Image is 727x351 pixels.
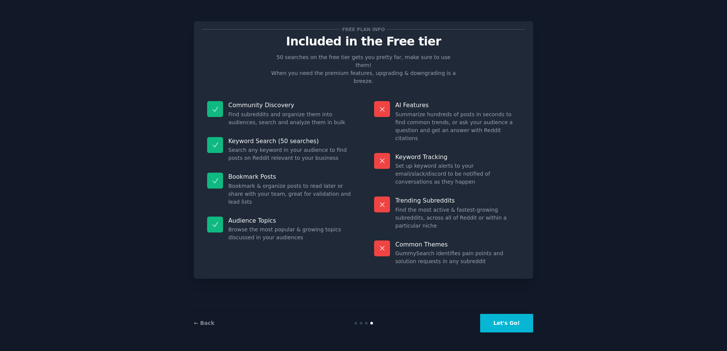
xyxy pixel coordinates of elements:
dd: Search any keyword in your audience to find posts on Reddit relevant to your business [228,146,353,162]
p: Bookmark Posts [228,173,353,181]
dd: Find the most active & fastest-growing subreddits, across all of Reddit or within a particular niche [395,206,520,230]
dd: GummySearch identifies pain points and solution requests in any subreddit [395,250,520,265]
dd: Set up keyword alerts to your email/slack/discord to be notified of conversations as they happen [395,162,520,186]
p: Included in the Free tier [202,35,525,48]
dd: Browse the most popular & growing topics discussed in your audiences [228,226,353,242]
p: Common Themes [395,240,520,248]
span: Free plan info [341,25,386,33]
p: Trending Subreddits [395,197,520,204]
dd: Bookmark & organize posts to read later or share with your team, great for validation and lead lists [228,182,353,206]
p: Audience Topics [228,217,353,225]
p: AI Features [395,101,520,109]
dd: Summarize hundreds of posts in seconds to find common trends, or ask your audience a question and... [395,111,520,142]
p: 50 searches on the free tier gets you pretty far, make sure to use them! When you need the premiu... [268,53,459,85]
button: Let's Go! [480,314,533,332]
a: ← Back [194,320,214,326]
dd: Find subreddits and organize them into audiences, search and analyze them in bulk [228,111,353,126]
p: Keyword Tracking [395,153,520,161]
p: Keyword Search (50 searches) [228,137,353,145]
p: Community Discovery [228,101,353,109]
